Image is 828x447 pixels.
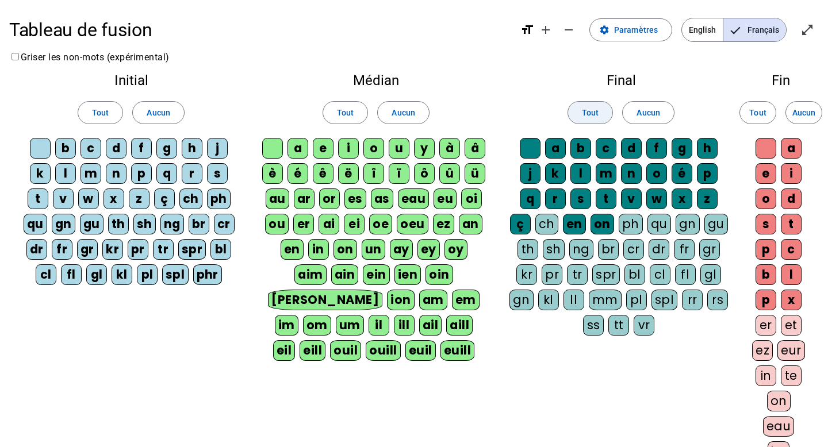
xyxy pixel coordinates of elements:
[674,239,695,260] div: fr
[133,214,156,234] div: sh
[459,214,482,234] div: an
[756,264,776,285] div: b
[182,138,202,159] div: h
[102,239,123,260] div: kr
[756,188,776,209] div: o
[414,163,435,184] div: ô
[623,239,644,260] div: cr
[699,239,720,260] div: gr
[614,23,658,37] span: Paramètres
[262,163,283,184] div: è
[128,239,148,260] div: pr
[182,163,202,184] div: r
[425,264,453,285] div: oin
[178,239,206,260] div: spr
[781,188,802,209] div: d
[103,188,124,209] div: x
[153,239,174,260] div: tr
[210,239,231,260] div: bl
[303,315,331,336] div: om
[387,290,415,310] div: ion
[800,23,814,37] mat-icon: open_in_full
[112,264,132,285] div: kl
[262,74,490,87] h2: Médian
[707,290,728,310] div: rs
[596,163,616,184] div: m
[542,264,562,285] div: pr
[389,138,409,159] div: u
[319,214,339,234] div: ai
[405,340,436,361] div: euil
[509,290,534,310] div: gn
[294,264,327,285] div: aim
[9,11,511,48] h1: Tableau de fusion
[563,290,584,310] div: ll
[697,163,718,184] div: p
[52,214,75,234] div: gn
[417,239,440,260] div: ey
[319,188,340,209] div: or
[36,264,56,285] div: cl
[672,138,692,159] div: g
[637,106,660,120] span: Aucun
[419,315,442,336] div: ail
[266,188,289,209] div: au
[592,264,620,285] div: spr
[294,188,315,209] div: ar
[672,163,692,184] div: é
[651,290,678,310] div: spl
[131,163,152,184] div: p
[446,315,473,336] div: aill
[647,214,671,234] div: qu
[534,18,557,41] button: Augmenter la taille de la police
[700,264,721,285] div: gl
[545,163,566,184] div: k
[11,53,19,60] input: Griser les non-mots (expérimental)
[338,138,359,159] div: i
[570,163,591,184] div: l
[570,138,591,159] div: b
[392,106,415,120] span: Aucun
[131,138,152,159] div: f
[9,52,170,63] label: Griser les non-mots (expérimental)
[752,340,773,361] div: ez
[52,239,72,260] div: fr
[371,188,393,209] div: as
[756,239,776,260] div: p
[377,101,429,124] button: Aucun
[589,18,672,41] button: Paramètres
[78,101,123,124] button: Tout
[323,101,368,124] button: Tout
[596,188,616,209] div: t
[543,239,565,260] div: sh
[162,264,189,285] div: spl
[80,214,103,234] div: gu
[28,188,48,209] div: t
[147,106,170,120] span: Aucun
[538,290,559,310] div: kl
[676,214,700,234] div: gn
[739,101,776,124] button: Tout
[207,188,231,209] div: ph
[756,163,776,184] div: e
[207,138,228,159] div: j
[300,340,325,361] div: eill
[287,163,308,184] div: é
[682,18,723,41] span: English
[389,163,409,184] div: ï
[55,163,76,184] div: l
[24,214,47,234] div: qu
[287,138,308,159] div: a
[646,188,667,209] div: w
[520,163,540,184] div: j
[545,188,566,209] div: r
[338,163,359,184] div: ë
[154,188,175,209] div: ç
[293,214,314,234] div: er
[682,290,703,310] div: rr
[419,290,447,310] div: am
[108,214,129,234] div: th
[767,391,791,411] div: on
[106,163,126,184] div: n
[781,264,802,285] div: l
